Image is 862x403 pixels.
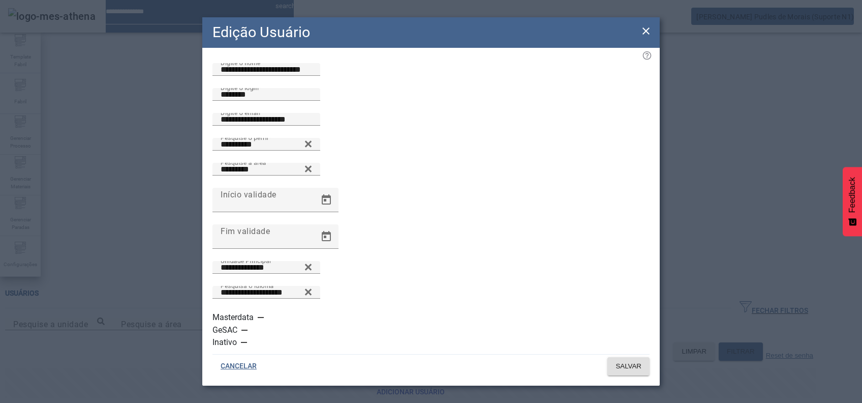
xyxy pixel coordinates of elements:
span: Feedback [848,177,857,213]
label: GeSAC [212,324,239,336]
input: Number [221,163,312,176]
button: Open calendar [314,188,338,212]
mat-label: Digite o email [221,109,260,116]
button: CANCELAR [212,357,265,376]
mat-label: Início validade [221,189,276,199]
label: Inativo [212,336,239,349]
mat-label: Pesquisa o idioma [221,282,274,289]
input: Number [221,138,312,151]
mat-label: Unidade Principal [221,257,271,264]
button: Open calendar [314,224,338,249]
button: Feedback - Mostrar pesquisa [843,167,862,236]
mat-label: Digite o nome [221,59,260,66]
mat-label: Pesquise o perfil [221,134,268,141]
mat-label: Pesquise a área [221,159,266,166]
mat-label: Digite o login [221,84,259,91]
input: Number [221,262,312,274]
input: Number [221,286,312,299]
label: Masterdata [212,311,256,324]
mat-label: Fim validade [221,226,270,236]
button: SALVAR [607,357,650,376]
h2: Edição Usuário [212,21,310,43]
span: SALVAR [615,361,641,371]
span: CANCELAR [221,361,257,371]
